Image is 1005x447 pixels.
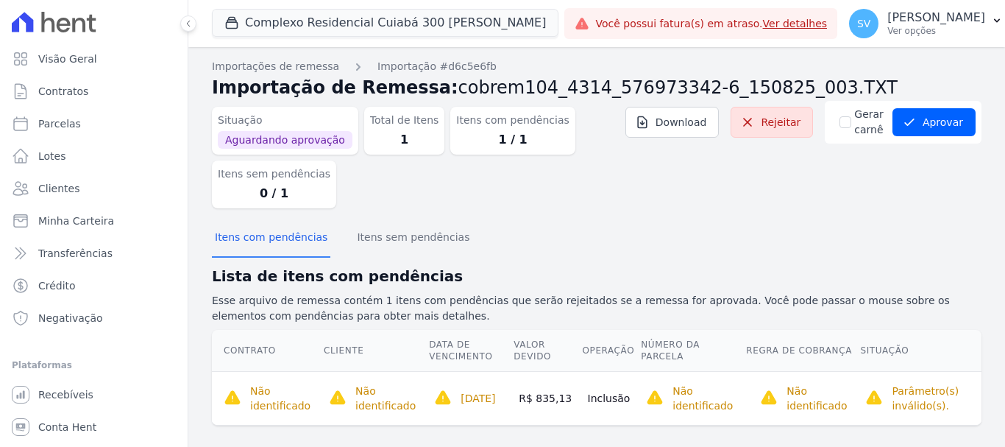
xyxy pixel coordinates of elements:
[6,206,182,236] a: Minha Carteira
[582,330,641,372] th: Operação
[731,107,813,138] a: Rejeitar
[38,311,103,325] span: Negativação
[250,384,317,413] p: Não identificado
[513,330,581,372] th: Valor devido
[6,174,182,203] a: Clientes
[212,59,981,74] nav: Breadcrumb
[212,265,981,287] h2: Lista de itens com pendências
[212,330,323,372] th: Contrato
[456,113,569,128] dt: Itens com pendências
[354,219,472,258] button: Itens sem pendências
[218,131,352,149] span: Aguardando aprovação
[513,371,581,425] td: R$ 835,13
[38,181,79,196] span: Clientes
[859,330,981,372] th: Situação
[38,84,88,99] span: Contratos
[428,330,513,372] th: Data de Vencimento
[892,384,976,413] p: Parâmetro(s) inválido(s).
[38,149,66,163] span: Lotes
[38,278,76,293] span: Crédito
[6,239,182,268] a: Transferências
[857,18,870,29] span: SV
[6,380,182,409] a: Recebíveis
[786,384,853,413] p: Não identificado
[38,246,113,261] span: Transferências
[6,77,182,106] a: Contratos
[38,387,93,402] span: Recebíveis
[745,330,859,372] th: Regra de Cobrança
[456,131,569,149] dd: 1 / 1
[625,107,720,138] a: Download
[355,384,422,413] p: Não identificado
[763,18,828,29] a: Ver detalhes
[323,330,428,372] th: Cliente
[887,10,985,25] p: [PERSON_NAME]
[38,214,114,228] span: Minha Carteira
[6,412,182,442] a: Conta Hent
[640,330,745,372] th: Número da Parcela
[38,116,81,131] span: Parcelas
[218,113,352,128] dt: Situação
[212,9,558,37] button: Complexo Residencial Cuiabá 300 [PERSON_NAME]
[458,77,898,98] span: cobrem104_4314_576973342-6_150825_003.TXT
[212,219,330,258] button: Itens com pendências
[595,16,827,32] span: Você possui fatura(s) em atraso.
[6,271,182,300] a: Crédito
[212,74,981,101] h2: Importação de Remessa:
[6,141,182,171] a: Lotes
[377,59,497,74] a: Importação #d6c5e6fb
[6,109,182,138] a: Parcelas
[854,107,884,138] label: Gerar carnê
[887,25,985,37] p: Ver opções
[212,59,339,74] a: Importações de remessa
[38,52,97,66] span: Visão Geral
[38,420,96,434] span: Conta Hent
[6,303,182,333] a: Negativação
[218,185,330,203] dd: 0 / 1
[218,166,330,182] dt: Itens sem pendências
[6,44,182,74] a: Visão Geral
[892,108,976,136] button: Aprovar
[672,384,739,413] p: Não identificado
[370,113,439,128] dt: Total de Itens
[370,131,439,149] dd: 1
[12,356,176,374] div: Plataformas
[212,293,981,324] p: Esse arquivo de remessa contém 1 itens com pendências que serão rejeitados se a remessa for aprov...
[461,391,495,406] p: [DATE]
[582,371,641,425] td: Inclusão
